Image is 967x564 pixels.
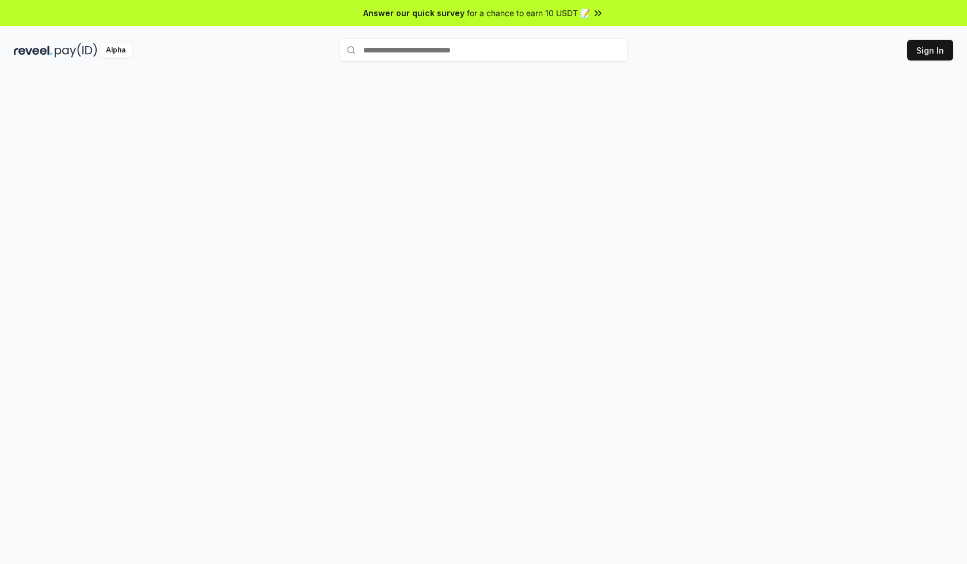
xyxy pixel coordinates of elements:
[55,43,97,58] img: pay_id
[363,7,465,19] span: Answer our quick survey
[467,7,590,19] span: for a chance to earn 10 USDT 📝
[14,43,52,58] img: reveel_dark
[100,43,132,58] div: Alpha
[907,40,953,60] button: Sign In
